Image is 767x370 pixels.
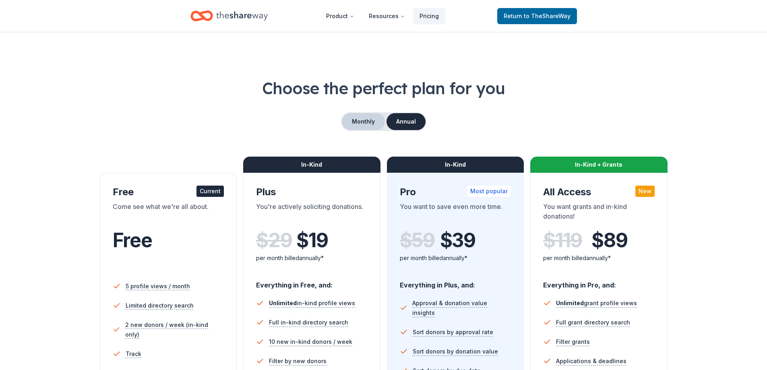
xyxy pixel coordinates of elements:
[467,186,511,197] div: Most popular
[413,8,445,24] a: Pricing
[400,253,511,263] div: per month billed annually*
[296,229,328,252] span: $ 19
[556,300,584,306] span: Unlimited
[400,273,511,290] div: Everything in Plus, and:
[591,229,627,252] span: $ 89
[113,202,224,224] div: Come see what we're all about.
[243,157,380,173] div: In-Kind
[125,320,224,339] span: 2 new donors / week (in-kind only)
[556,356,626,366] span: Applications & deadlines
[504,11,571,21] span: Return
[320,6,445,25] nav: Main
[556,337,590,347] span: Filter grants
[196,186,224,197] div: Current
[543,273,655,290] div: Everything in Pro, and:
[440,229,475,252] span: $ 39
[635,186,655,197] div: New
[543,202,655,224] div: You want grants and in-kind donations!
[256,202,368,224] div: You're actively soliciting donations.
[320,8,361,24] button: Product
[269,300,297,306] span: Unlimited
[413,327,493,337] span: Sort donors by approval rate
[256,253,368,263] div: per month billed annually*
[543,253,655,263] div: per month billed annually*
[256,273,368,290] div: Everything in Free, and:
[530,157,668,173] div: In-Kind + Grants
[256,186,368,198] div: Plus
[126,349,141,359] span: Track
[269,356,327,366] span: Filter by new donors
[269,300,355,306] span: in-kind profile views
[387,113,426,130] button: Annual
[400,202,511,224] div: You want to save even more time.
[113,186,224,198] div: Free
[362,8,411,24] button: Resources
[387,157,524,173] div: In-Kind
[269,318,348,327] span: Full in-kind directory search
[113,228,152,252] span: Free
[497,8,577,24] a: Returnto TheShareWay
[32,77,735,99] h1: Choose the perfect plan for you
[126,301,194,310] span: Limited directory search
[413,347,498,356] span: Sort donors by donation value
[400,186,511,198] div: Pro
[412,298,511,318] span: Approval & donation value insights
[342,113,385,130] button: Monthly
[190,6,268,25] a: Home
[524,12,571,19] span: to TheShareWay
[126,281,190,291] span: 5 profile views / month
[556,300,637,306] span: grant profile views
[269,337,352,347] span: 10 new in-kind donors / week
[543,186,655,198] div: All Access
[556,318,630,327] span: Full grant directory search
